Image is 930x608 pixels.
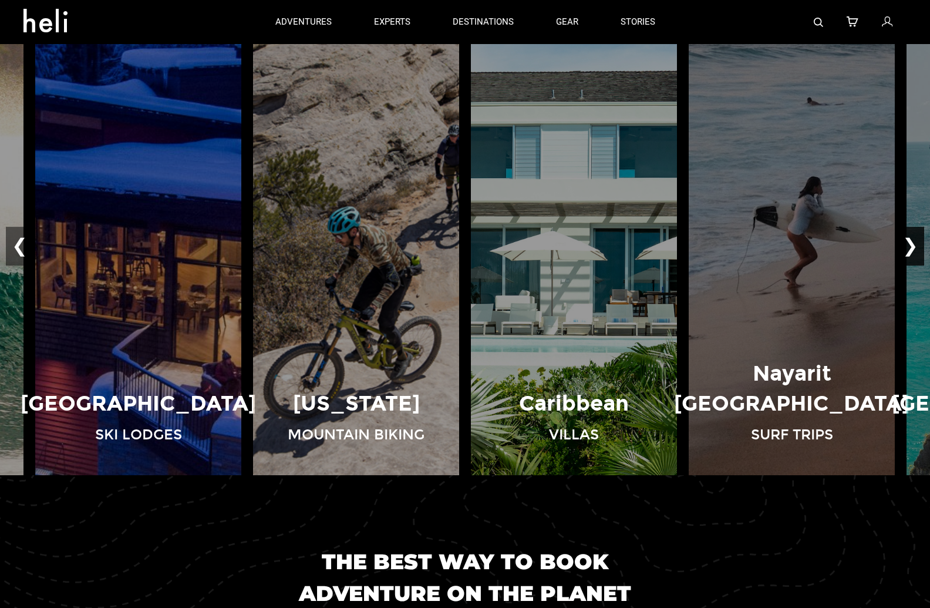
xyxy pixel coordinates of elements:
p: Surf Trips [751,425,833,445]
p: Mountain Biking [288,425,424,445]
p: [GEOGRAPHIC_DATA] [21,389,256,419]
p: Caribbean [519,389,629,419]
p: destinations [453,16,514,28]
p: Ski Lodges [95,425,182,445]
button: ❯ [897,227,924,266]
p: adventures [275,16,332,28]
p: [US_STATE] [293,389,420,419]
p: Villas [549,425,599,445]
img: search-bar-icon.svg [814,18,823,27]
p: experts [374,16,410,28]
p: Nayarit [GEOGRAPHIC_DATA] [674,359,909,419]
button: ❮ [6,227,33,266]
